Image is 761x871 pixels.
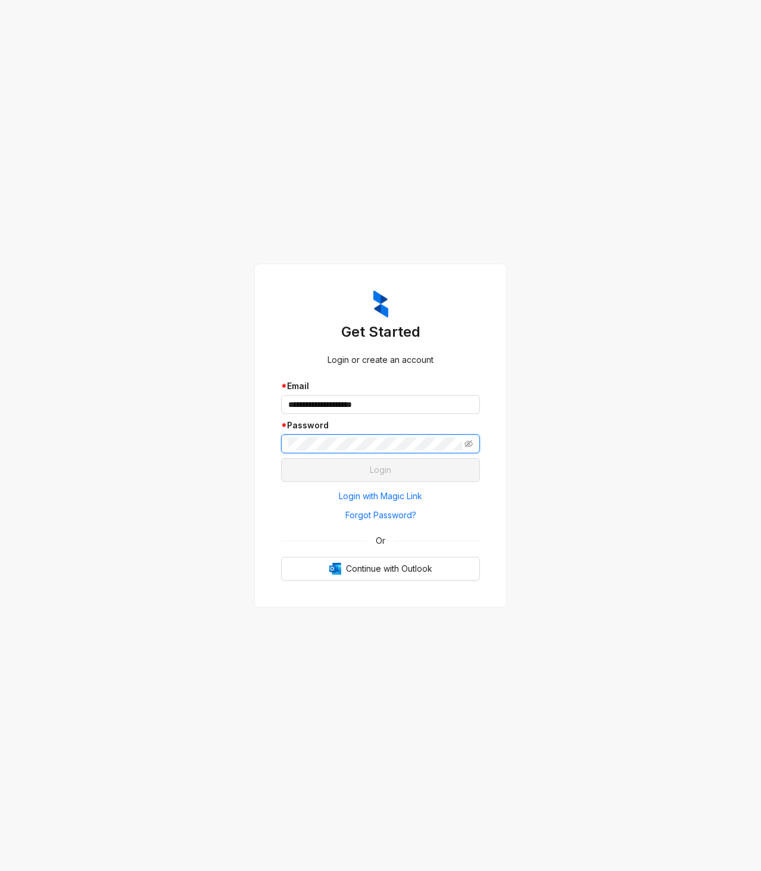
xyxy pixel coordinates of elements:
[281,557,480,581] button: OutlookContinue with Outlook
[281,322,480,341] h3: Get Started
[281,419,480,432] div: Password
[281,458,480,482] button: Login
[281,487,480,506] button: Login with Magic Link
[346,562,432,575] span: Continue with Outlook
[281,353,480,366] div: Login or create an account
[367,534,394,547] span: Or
[329,563,341,575] img: Outlook
[464,440,473,448] span: eye-invisible
[373,290,388,318] img: ZumaIcon
[345,509,416,522] span: Forgot Password?
[281,380,480,393] div: Email
[339,490,422,503] span: Login with Magic Link
[281,506,480,525] button: Forgot Password?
